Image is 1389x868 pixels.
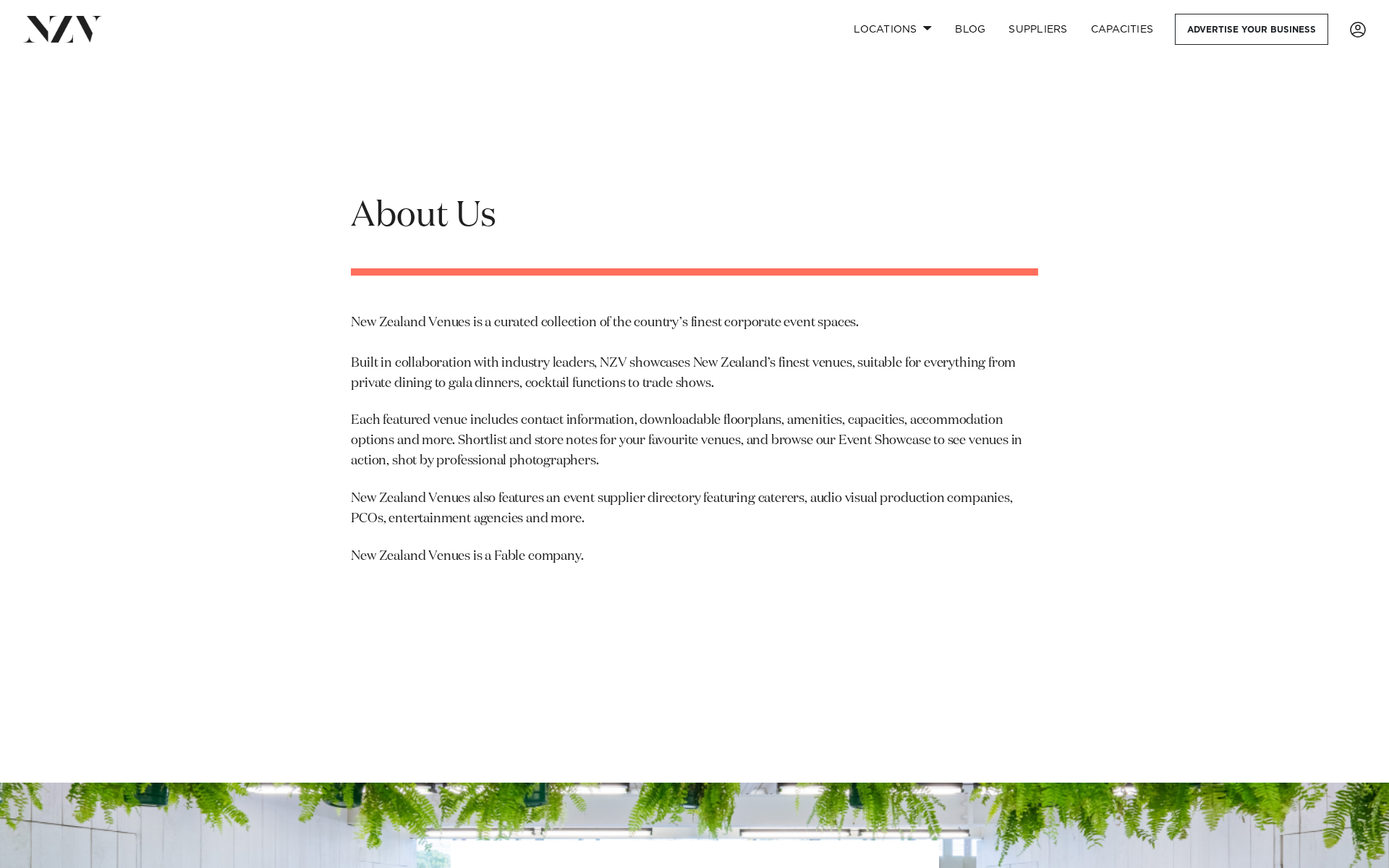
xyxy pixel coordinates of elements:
a: SUPPLIERS [997,14,1079,45]
p: New Zealand Venues is a Fable company. [351,547,1037,567]
p: New Zealand Venues is a curated collection of the country’s finest corporate event spaces. Built ... [351,313,1037,394]
a: BLOG [943,14,997,45]
img: nzv-logo.png [23,16,102,42]
a: Capacities [1079,14,1165,45]
p: Each featured venue includes contact information, downloadable floorplans, amenities, capacities,... [351,411,1037,472]
a: Advertise your business [1175,14,1328,45]
a: Locations [842,14,943,45]
p: New Zealand Venues also features an event supplier directory featuring caterers, audio visual pro... [351,489,1037,529]
h1: About Us [351,194,1037,239]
